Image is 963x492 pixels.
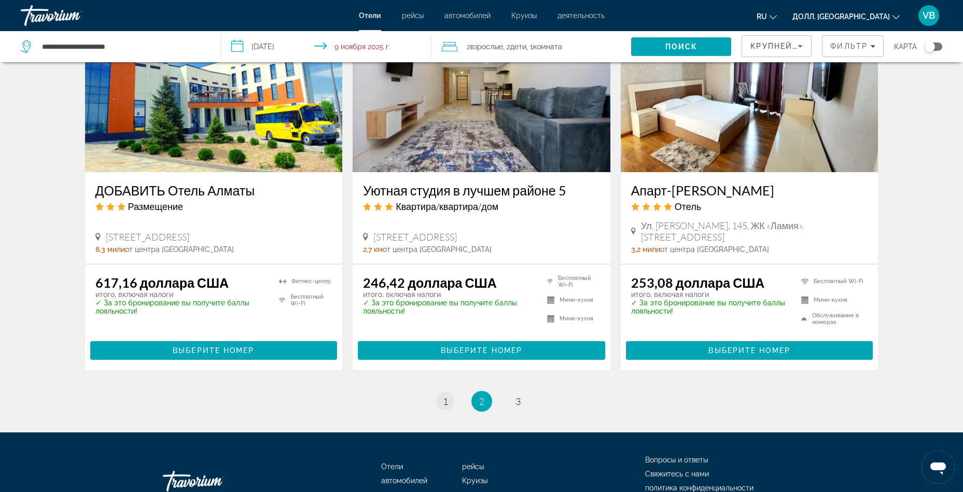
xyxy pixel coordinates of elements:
[631,37,731,56] button: Поиск
[479,396,484,407] ya-tr-span: 2
[95,182,255,198] ya-tr-span: ДОБАВИТЬ Отель Алматы
[750,42,876,50] ya-tr-span: Крупнейшие сбережения
[708,346,790,355] span: Выберите номер
[373,231,457,243] ya-tr-span: [STREET_ADDRESS]
[353,6,610,172] img: Уютная студия в лучшем районе 5
[510,43,526,51] ya-tr-span: Дети
[675,201,701,212] ya-tr-span: Отель
[503,43,510,51] ya-tr-span: , 2
[444,11,491,20] a: автомобилей
[830,42,868,50] ya-tr-span: Фильтр
[95,182,332,198] a: ДОБАВИТЬ Отель Алматы
[381,476,427,485] a: автомобилей
[750,40,803,52] mat-select: Сортировать по
[363,299,534,315] p: ✓ За это бронирование вы получите баллы лояльности!
[915,5,942,26] button: Пользовательское меню
[358,343,605,355] a: Выберите номер
[363,182,566,198] ya-tr-span: Уютная студия в лучшем районе 5
[381,462,403,471] a: Отели
[626,341,873,360] button: Выберите номер
[467,43,470,51] ya-tr-span: 2
[641,220,804,231] ya-tr-span: Ул. [PERSON_NAME], 145, ЖК «Ламия».
[363,201,600,212] div: Апартаменты категории "3 звезды"
[363,275,497,290] ya-tr-span: 246,42 доллара США
[221,31,431,62] button: Выберите дату заезда и выезда
[660,245,769,254] ya-tr-span: от центра [GEOGRAPHIC_DATA]
[95,245,125,254] ya-tr-span: 8,3 мили
[796,293,868,307] li: Мини-кухня
[621,6,878,172] img: Апарт-отель Lamiya
[95,290,173,299] ya-tr-span: итого, включая налоги
[515,396,521,407] ya-tr-span: 3
[358,341,605,360] button: Выберите номер
[631,299,788,315] p: ✓ За это бронирование вы получите баллы лояльности!
[402,11,424,20] a: рейсы
[557,11,605,20] a: деятельность
[85,391,878,412] nav: Разбивка на страницы
[631,201,868,212] div: 4-звездочный Отель
[757,9,777,24] button: Изменить язык
[631,182,868,198] a: Апарт-[PERSON_NAME]
[90,341,338,360] button: Выберите номер
[291,278,331,285] ya-tr-span: Фитнес-центр
[631,290,788,299] p: итого, включая налоги
[431,31,632,62] button: Путешественники: 2 взрослых, 2 ребёнка
[645,484,753,492] a: политика конфиденциальности
[631,245,660,254] ya-tr-span: 3,2 мили
[441,346,522,355] span: Выберите номер
[363,245,383,254] ya-tr-span: 2,7 км
[443,396,448,407] ya-tr-span: 1
[922,451,955,484] iframe: Кнопка запуска окна обмена сообщениями
[290,293,332,307] ya-tr-span: Бесплатный Wi-Fi
[90,343,338,355] a: Выберите номер
[645,456,708,464] a: Вопросы и ответы
[526,43,533,51] ya-tr-span: , 1
[757,12,767,21] ya-tr-span: RU
[822,35,884,57] button: Фильтры
[363,182,600,198] a: Уютная студия в лучшем районе 5
[41,39,205,54] input: Поиск места назначения в отеле
[923,10,935,21] ya-tr-span: VB
[560,297,593,303] ya-tr-span: Мини-кухня
[792,9,900,24] button: Изменить валюту
[383,245,492,254] ya-tr-span: от центра [GEOGRAPHIC_DATA]
[542,312,600,326] li: Мини-кухня
[792,12,890,21] ya-tr-span: Долл. [GEOGRAPHIC_DATA]
[173,346,254,355] ya-tr-span: Выберите номер
[645,470,709,478] a: Свяжитесь с нами
[363,290,534,299] p: итого, включая налоги
[462,462,484,471] a: рейсы
[894,43,917,51] ya-tr-span: карта
[641,231,724,243] ya-tr-span: [STREET_ADDRESS]
[106,231,189,243] ya-tr-span: [STREET_ADDRESS]
[542,275,600,288] li: Бесплатный Wi-Fi
[462,476,487,485] a: Круизы
[128,201,183,212] ya-tr-span: Размещение
[796,275,868,288] li: Бесплатный Wi-Fi
[812,312,868,326] ya-tr-span: Обслуживание в номерах
[511,11,537,20] a: Круизы
[95,275,229,290] ya-tr-span: 617,16 доллара США
[533,43,562,51] ya-tr-span: Комната
[21,2,124,29] a: Травориум
[665,43,698,51] ya-tr-span: Поиск
[95,201,332,212] div: 3-звездочное Размещение
[631,275,765,290] ya-tr-span: 253,08 доллара США
[85,6,343,172] img: ДОБАВИТЬ Отель Алматы
[917,42,942,51] button: Переключать карту
[359,11,381,20] a: Отели
[125,245,234,254] ya-tr-span: от центра [GEOGRAPHIC_DATA]
[470,43,503,51] ya-tr-span: Взрослые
